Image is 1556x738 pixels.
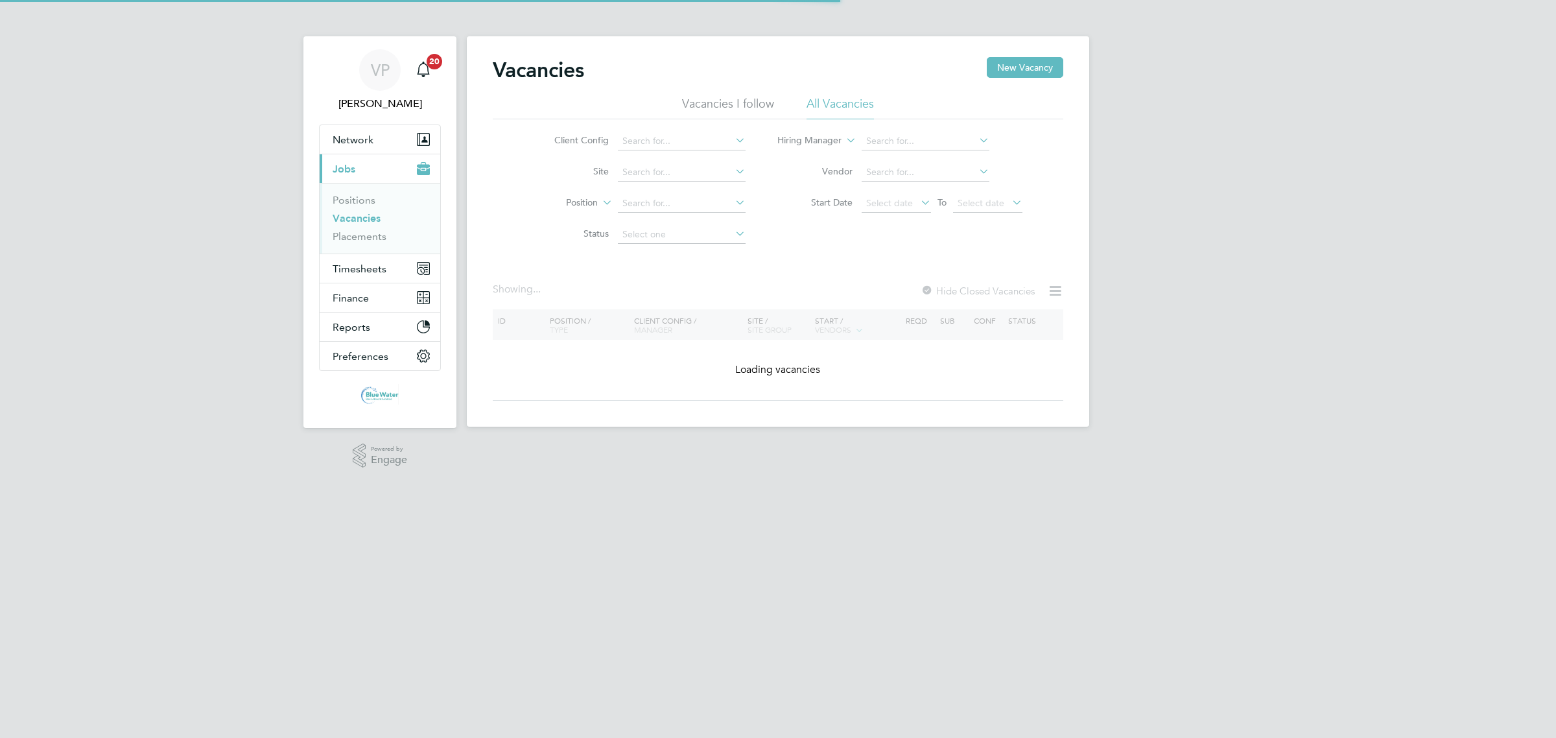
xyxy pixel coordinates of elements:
[618,226,746,244] input: Select one
[320,183,440,254] div: Jobs
[333,230,386,243] a: Placements
[533,283,541,296] span: ...
[319,96,441,112] span: Victoria Price
[371,62,390,78] span: VP
[523,196,598,209] label: Position
[333,321,370,333] span: Reports
[371,455,407,466] span: Engage
[493,57,584,83] h2: Vacancies
[778,165,853,177] label: Vendor
[333,163,355,175] span: Jobs
[353,444,408,468] a: Powered byEngage
[333,212,381,224] a: Vacancies
[320,283,440,312] button: Finance
[807,96,874,119] li: All Vacancies
[320,254,440,283] button: Timesheets
[410,49,436,91] a: 20
[618,195,746,213] input: Search for...
[778,196,853,208] label: Start Date
[371,444,407,455] span: Powered by
[333,350,388,363] span: Preferences
[987,57,1063,78] button: New Vacancy
[866,197,913,209] span: Select date
[534,165,609,177] label: Site
[534,134,609,146] label: Client Config
[934,194,950,211] span: To
[320,154,440,183] button: Jobs
[303,36,456,428] nav: Main navigation
[333,194,375,206] a: Positions
[618,132,746,150] input: Search for...
[862,132,989,150] input: Search for...
[333,292,369,304] span: Finance
[320,313,440,341] button: Reports
[493,283,543,296] div: Showing
[333,134,373,146] span: Network
[319,49,441,112] a: VP[PERSON_NAME]
[534,228,609,239] label: Status
[427,54,442,69] span: 20
[862,163,989,182] input: Search for...
[767,134,842,147] label: Hiring Manager
[320,342,440,370] button: Preferences
[319,384,441,405] a: Go to home page
[333,263,386,275] span: Timesheets
[921,285,1035,297] label: Hide Closed Vacancies
[618,163,746,182] input: Search for...
[361,384,399,405] img: bluewaterwales-logo-retina.png
[320,125,440,154] button: Network
[682,96,774,119] li: Vacancies I follow
[958,197,1004,209] span: Select date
